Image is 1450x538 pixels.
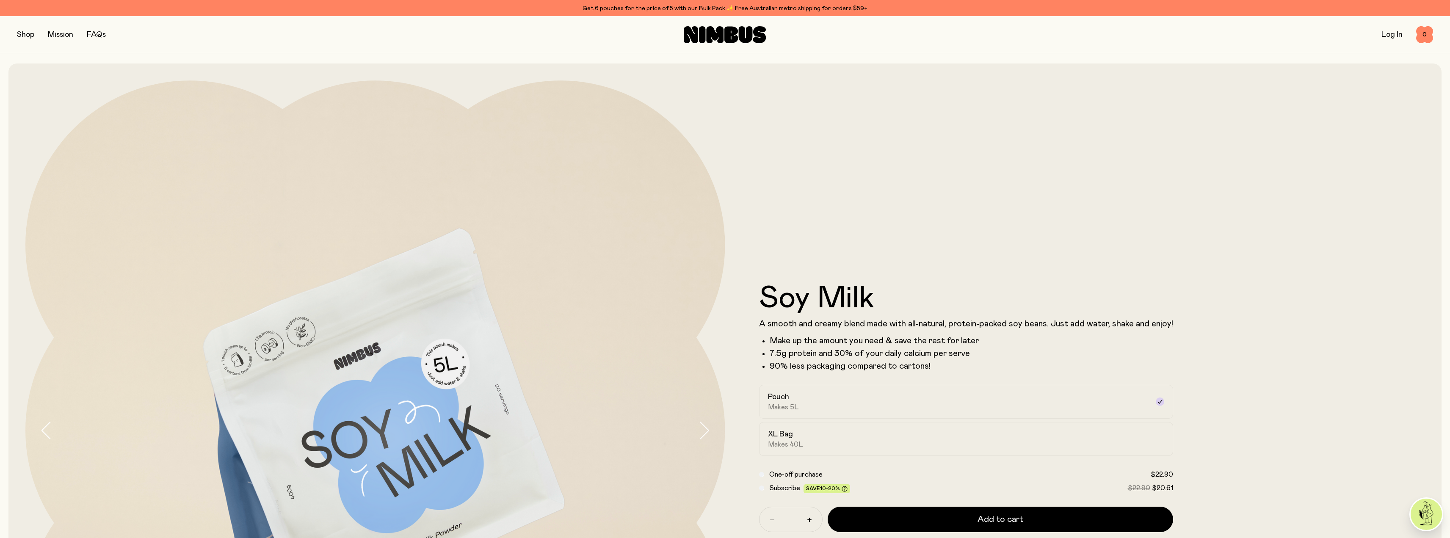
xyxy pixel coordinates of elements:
img: agent [1411,499,1442,530]
h2: Pouch [768,392,789,402]
span: One-off purchase [769,471,823,478]
span: Save [806,486,848,492]
p: A smooth and creamy blend made with all-natural, protein-packed soy beans. Just add water, shake ... [759,319,1173,329]
h1: Soy Milk [759,283,1173,314]
h2: XL Bag [768,429,793,439]
span: $22.90 [1128,485,1150,491]
span: $20.61 [1152,485,1173,491]
span: Subscribe [769,485,800,491]
button: Add to cart [828,507,1173,532]
span: 10-20% [820,486,840,491]
div: Get 6 pouches for the price of 5 with our Bulk Pack ✨ Free Australian metro shipping for orders $59+ [17,3,1433,14]
a: Mission [48,31,73,39]
span: Add to cart [978,513,1023,525]
span: Makes 40L [768,440,803,449]
button: 0 [1416,26,1433,43]
a: Log In [1381,31,1403,39]
span: $22.90 [1151,471,1173,478]
li: Make up the amount you need & save the rest for later [770,336,1173,346]
li: 7.5g protein and 30% of your daily calcium per serve [770,348,1173,359]
p: 90% less packaging compared to cartons! [770,361,1173,371]
span: Makes 5L [768,403,799,411]
a: FAQs [87,31,106,39]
